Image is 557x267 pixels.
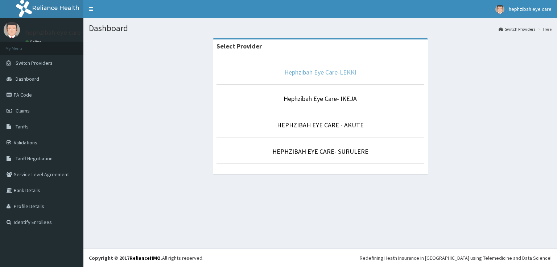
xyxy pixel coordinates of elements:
a: Switch Providers [499,26,535,32]
li: Here [536,26,552,32]
h1: Dashboard [89,24,552,33]
span: Tariff Negotiation [16,155,53,162]
a: Hephzibah Eye Care- IKEJA [284,94,357,103]
a: RelianceHMO [129,255,161,261]
span: hephzibah eye care [509,6,552,12]
footer: All rights reserved. [83,249,557,267]
span: Switch Providers [16,60,53,66]
a: Hephzibah Eye Care-LEKKI [284,68,356,76]
span: Claims [16,107,30,114]
strong: Select Provider [216,42,262,50]
img: User Image [4,22,20,38]
strong: Copyright © 2017 . [89,255,162,261]
a: HEPHZIBAH EYE CARE- SURULERE [272,147,368,156]
img: User Image [495,5,504,14]
p: hephzibah eye care [25,29,81,36]
div: Redefining Heath Insurance in [GEOGRAPHIC_DATA] using Telemedicine and Data Science! [360,254,552,262]
a: HEPHZIBAH EYE CARE - AKUTE [277,121,364,129]
span: Tariffs [16,123,29,130]
a: Online [25,39,43,44]
span: Dashboard [16,76,39,82]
